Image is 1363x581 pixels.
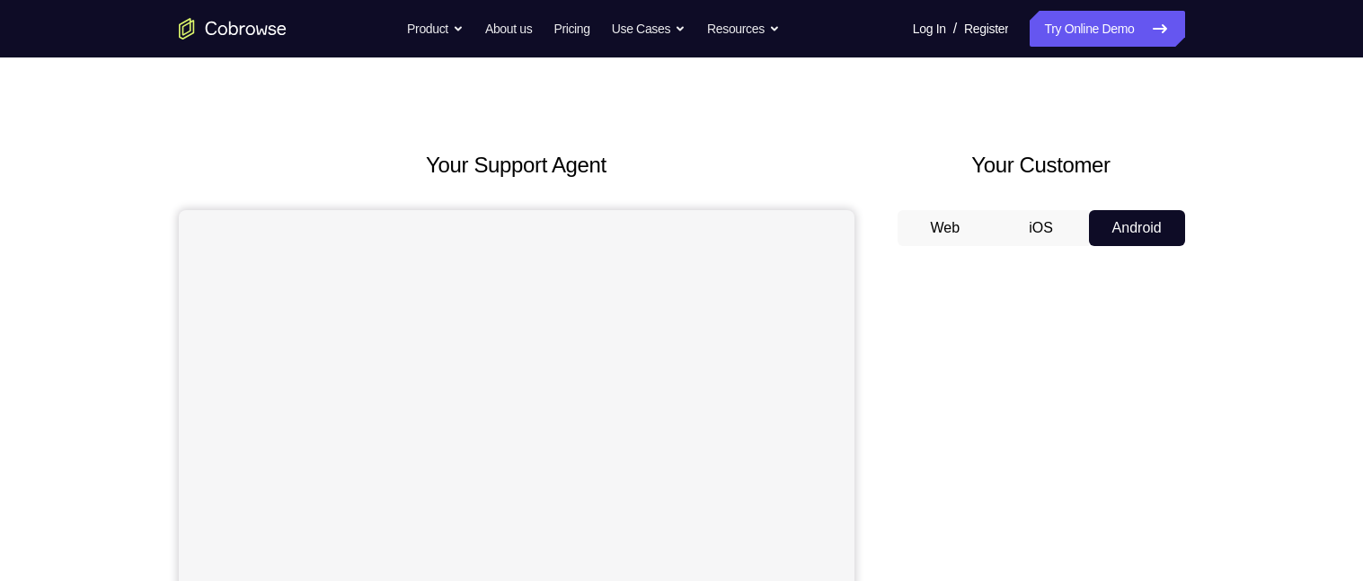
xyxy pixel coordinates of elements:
[553,11,589,47] a: Pricing
[179,149,854,181] h2: Your Support Agent
[913,11,946,47] a: Log In
[179,18,287,40] a: Go to the home page
[707,11,780,47] button: Resources
[612,11,686,47] button: Use Cases
[1030,11,1184,47] a: Try Online Demo
[407,11,464,47] button: Product
[993,210,1089,246] button: iOS
[485,11,532,47] a: About us
[964,11,1008,47] a: Register
[898,210,994,246] button: Web
[898,149,1185,181] h2: Your Customer
[953,18,957,40] span: /
[1089,210,1185,246] button: Android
